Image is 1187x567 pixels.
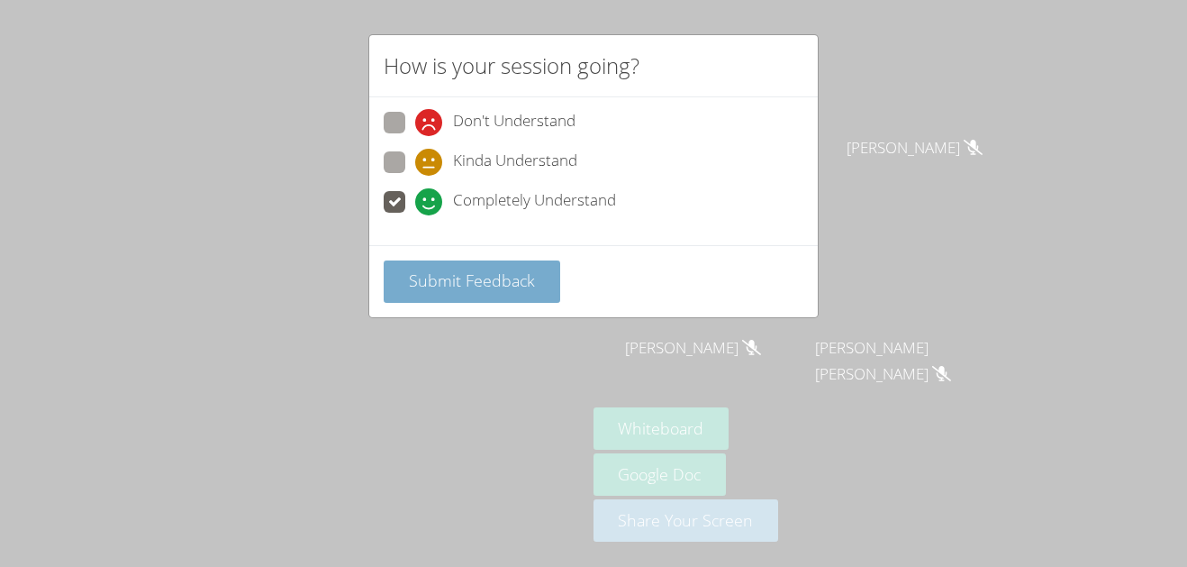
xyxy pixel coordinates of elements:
h2: How is your session going? [384,50,639,82]
span: Submit Feedback [409,270,535,291]
span: Completely Understand [453,188,616,215]
button: Submit Feedback [384,261,560,303]
span: Kinda Understand [453,149,577,176]
span: Don't Understand [453,109,575,136]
